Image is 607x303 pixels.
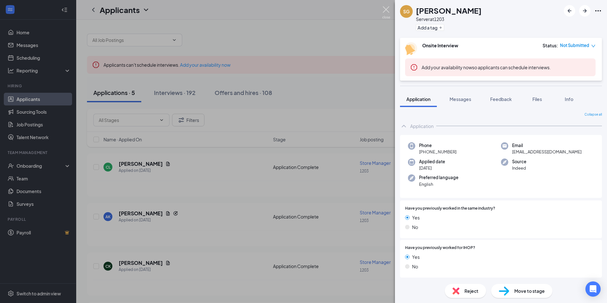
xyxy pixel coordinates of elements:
span: Email [512,142,582,149]
span: Have you previously worked in the same industry? [405,205,495,212]
svg: Ellipses [594,7,602,15]
span: Source [512,158,526,165]
button: Add your availability now [422,64,472,71]
h1: [PERSON_NAME] [416,5,482,16]
div: Application [410,123,434,129]
button: ArrowLeftNew [564,5,575,17]
span: Indeed [512,165,526,171]
span: [DATE] [419,165,445,171]
div: Open Intercom Messenger [585,281,601,297]
span: No [412,224,418,231]
svg: Plus [439,26,443,30]
span: [EMAIL_ADDRESS][DOMAIN_NAME] [512,149,582,155]
button: PlusAdd a tag [416,24,444,31]
span: Info [565,96,573,102]
svg: ChevronUp [400,122,408,130]
span: Files [532,96,542,102]
span: Move to stage [514,287,545,294]
span: Messages [450,96,471,102]
span: Feedback [490,96,512,102]
b: Onsite Interview [422,43,458,48]
span: so applicants can schedule interviews. [422,64,551,70]
span: Phone [419,142,457,149]
span: English [419,181,458,187]
span: Not Submitted [560,42,589,49]
span: Collapse all [584,112,602,117]
svg: ArrowRight [581,7,589,15]
svg: Error [410,64,418,71]
svg: ArrowLeftNew [566,7,573,15]
span: Have you previously worked for IHOP? [405,245,475,251]
span: Applied date [419,158,445,165]
span: down [591,44,596,48]
button: ArrowRight [579,5,590,17]
span: Preferred language [419,174,458,181]
div: SG [403,8,410,15]
span: No [412,263,418,270]
span: Yes [412,253,420,260]
span: [PHONE_NUMBER] [419,149,457,155]
span: Reject [464,287,478,294]
div: Server at 1203 [416,16,482,22]
div: Status : [543,42,558,49]
span: Yes [412,214,420,221]
span: Application [406,96,430,102]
